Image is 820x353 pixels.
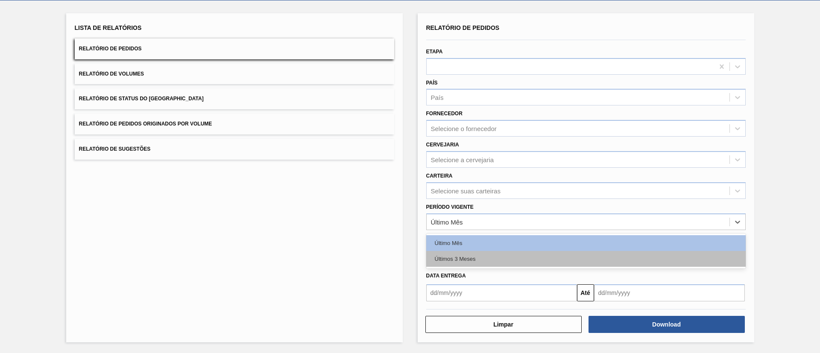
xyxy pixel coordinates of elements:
[594,284,745,301] input: dd/mm/yyyy
[589,316,745,333] button: Download
[79,46,142,52] span: Relatório de Pedidos
[426,142,459,148] label: Cervejaria
[75,88,394,109] button: Relatório de Status do [GEOGRAPHIC_DATA]
[79,96,204,102] span: Relatório de Status do [GEOGRAPHIC_DATA]
[426,111,463,117] label: Fornecedor
[75,24,142,31] span: Lista de Relatórios
[431,156,494,163] div: Selecione a cervejaria
[431,125,497,132] div: Selecione o fornecedor
[426,204,474,210] label: Período Vigente
[75,114,394,134] button: Relatório de Pedidos Originados por Volume
[79,146,151,152] span: Relatório de Sugestões
[426,80,438,86] label: País
[75,139,394,160] button: Relatório de Sugestões
[426,251,746,267] div: Últimos 3 Meses
[79,121,212,127] span: Relatório de Pedidos Originados por Volume
[75,38,394,59] button: Relatório de Pedidos
[426,284,577,301] input: dd/mm/yyyy
[426,24,500,31] span: Relatório de Pedidos
[75,64,394,85] button: Relatório de Volumes
[431,187,501,194] div: Selecione suas carteiras
[426,173,453,179] label: Carteira
[79,71,144,77] span: Relatório de Volumes
[577,284,594,301] button: Até
[425,316,582,333] button: Limpar
[426,235,746,251] div: Último Mês
[426,49,443,55] label: Etapa
[426,273,466,279] span: Data entrega
[431,218,463,225] div: Último Mês
[431,94,444,101] div: País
